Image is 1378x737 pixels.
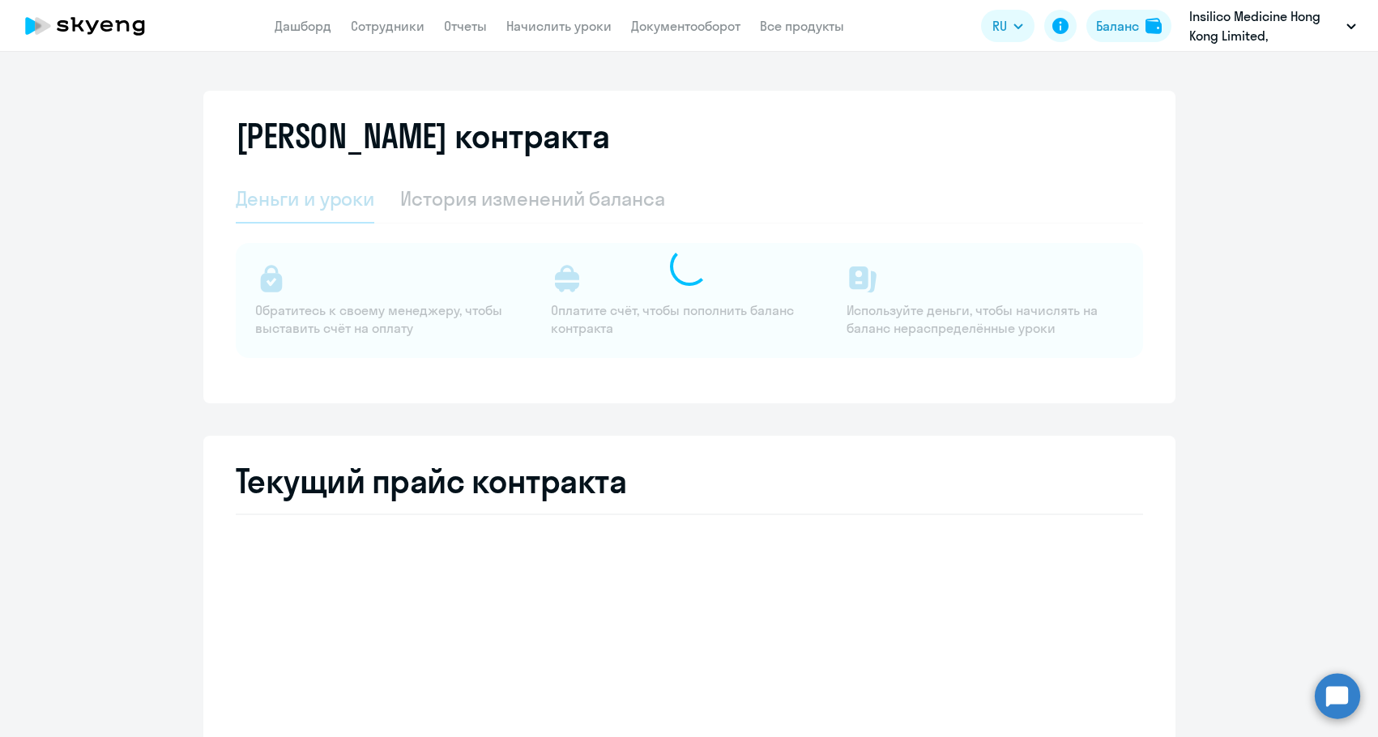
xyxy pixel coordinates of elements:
h2: Текущий прайс контракта [236,462,1143,501]
button: RU [981,10,1035,42]
a: Сотрудники [351,18,424,34]
button: Балансbalance [1086,10,1171,42]
p: Insilico Medicine Hong Kong Limited, предоплата [1189,6,1340,45]
a: Документооборот [631,18,740,34]
h2: [PERSON_NAME] контракта [236,117,610,155]
a: Все продукты [760,18,844,34]
a: Дашборд [275,18,331,34]
a: Начислить уроки [506,18,612,34]
img: balance [1145,18,1162,34]
span: RU [992,16,1007,36]
div: Баланс [1096,16,1139,36]
button: Insilico Medicine Hong Kong Limited, предоплата [1181,6,1364,45]
a: Отчеты [444,18,487,34]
